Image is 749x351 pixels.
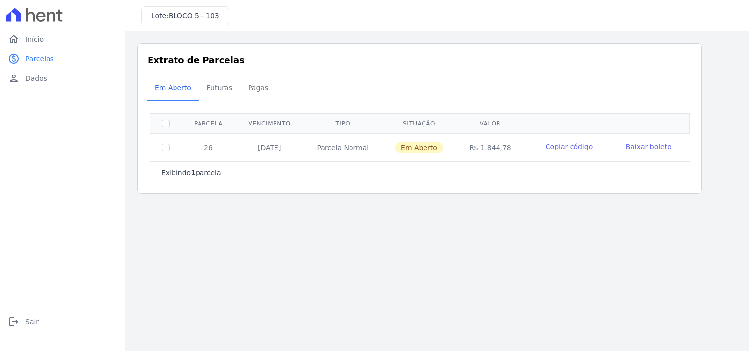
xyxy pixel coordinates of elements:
h3: Lote: [151,11,219,21]
span: Copiar código [546,143,593,150]
td: Parcela Normal [303,133,382,161]
span: Futuras [201,78,238,98]
a: personDados [4,69,122,88]
a: Baixar boleto [626,142,672,151]
b: 1 [191,169,196,176]
th: Tipo [303,113,382,133]
a: Pagas [240,76,276,101]
a: logoutSair [4,312,122,331]
span: Pagas [242,78,274,98]
td: 26 [181,133,235,161]
a: Futuras [199,76,240,101]
i: home [8,33,20,45]
th: Vencimento [235,113,304,133]
a: Em Aberto [147,76,199,101]
button: Copiar código [536,142,602,151]
p: Exibindo parcela [161,168,221,177]
span: Início [25,34,44,44]
a: homeInício [4,29,122,49]
td: R$ 1.844,78 [456,133,524,161]
span: Baixar boleto [626,143,672,150]
span: Parcelas [25,54,54,64]
th: Situação [382,113,456,133]
a: paidParcelas [4,49,122,69]
i: person [8,73,20,84]
span: Em Aberto [149,78,197,98]
i: logout [8,316,20,327]
th: Parcela [181,113,235,133]
span: Em Aberto [395,142,443,153]
td: [DATE] [235,133,304,161]
h3: Extrato de Parcelas [148,53,692,67]
span: Dados [25,74,47,83]
i: paid [8,53,20,65]
span: Sair [25,317,39,326]
span: BLOCO 5 - 103 [169,12,219,20]
th: Valor [456,113,524,133]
